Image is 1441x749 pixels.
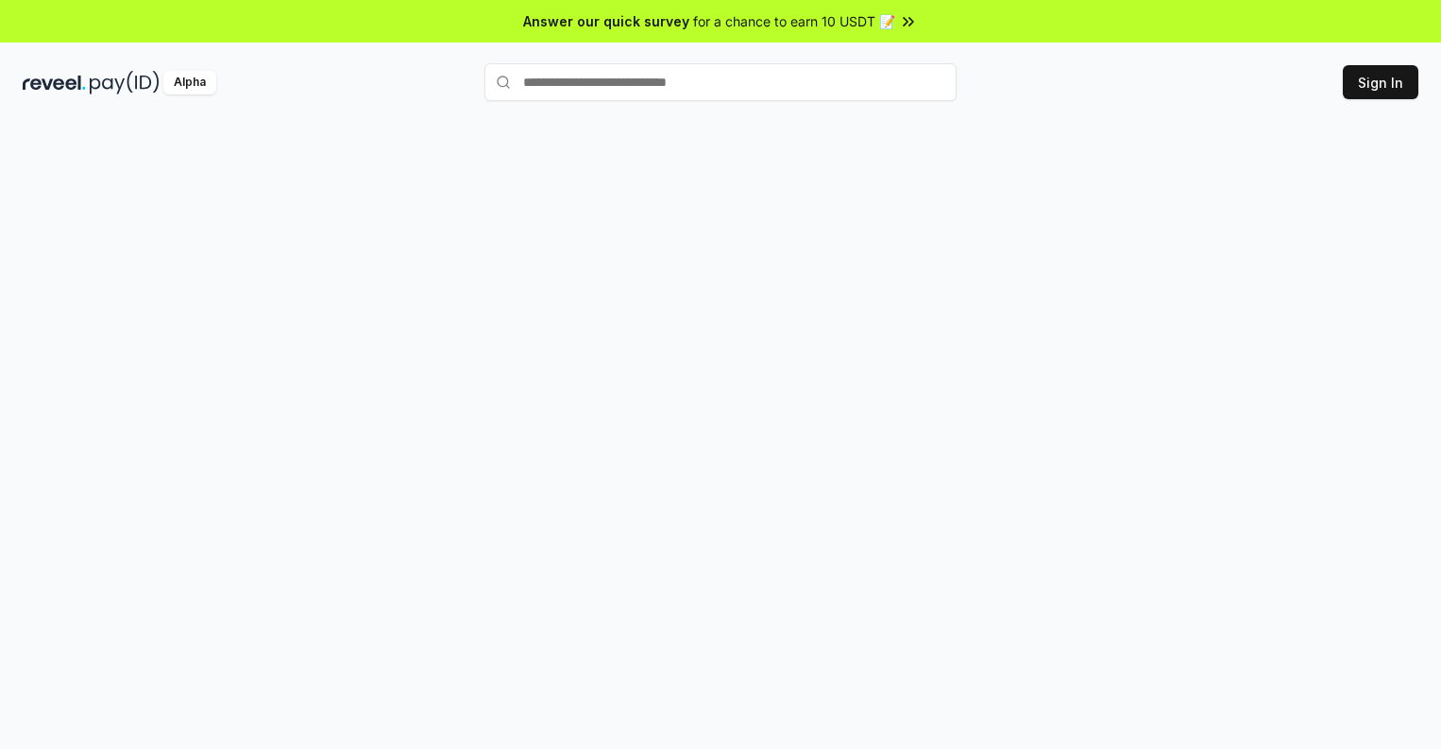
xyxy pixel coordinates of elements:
[163,71,216,94] div: Alpha
[693,11,895,31] span: for a chance to earn 10 USDT 📝
[90,71,160,94] img: pay_id
[1343,65,1418,99] button: Sign In
[23,71,86,94] img: reveel_dark
[523,11,689,31] span: Answer our quick survey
